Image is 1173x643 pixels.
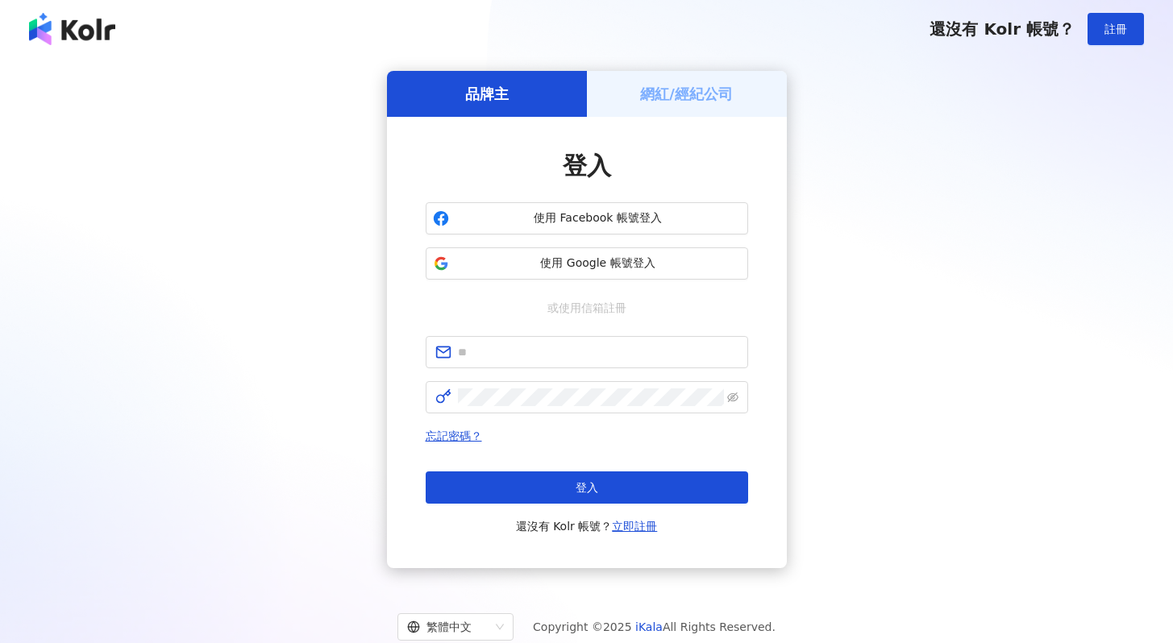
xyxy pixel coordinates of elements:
[727,392,738,403] span: eye-invisible
[426,247,748,280] button: 使用 Google 帳號登入
[1088,13,1144,45] button: 註冊
[640,84,733,104] h5: 網紅/經紀公司
[612,520,657,533] a: 立即註冊
[29,13,115,45] img: logo
[930,19,1075,39] span: 還沒有 Kolr 帳號？
[426,202,748,234] button: 使用 Facebook 帳號登入
[635,620,663,633] a: iKala
[1104,23,1127,35] span: 註冊
[536,299,638,317] span: 或使用信箱註冊
[563,151,611,180] span: 登入
[465,84,509,104] h5: 品牌主
[516,516,658,536] span: 還沒有 Kolr 帳號？
[426,429,482,442] a: 忘記密碼？
[455,255,741,272] span: 使用 Google 帳號登入
[455,210,741,226] span: 使用 Facebook 帳號登入
[533,617,776,637] span: Copyright © 2025 All Rights Reserved.
[407,614,489,640] div: 繁體中文
[576,481,598,494] span: 登入
[426,471,748,504] button: 登入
